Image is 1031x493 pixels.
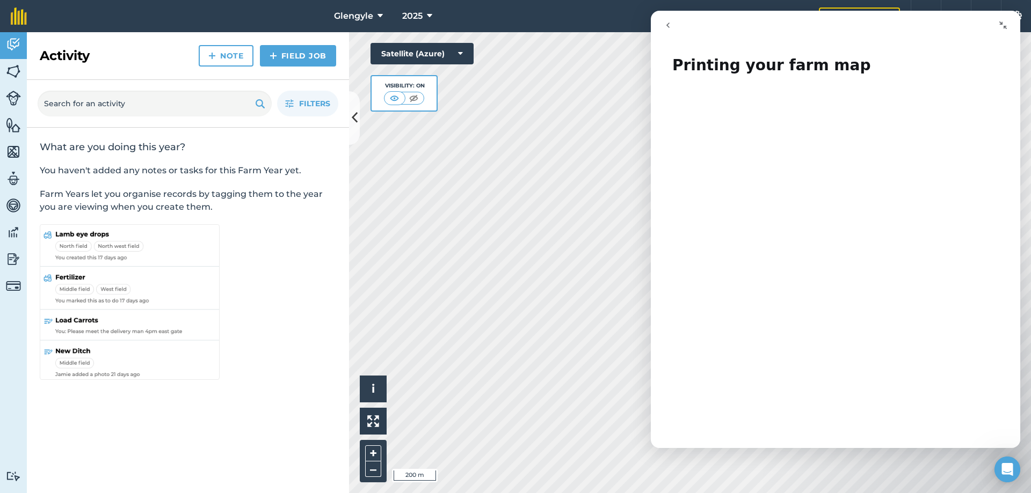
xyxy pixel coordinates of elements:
iframe: Intercom live chat [651,11,1020,448]
h2: Activity [40,47,90,64]
span: 2025 [402,10,423,23]
img: Four arrows, one pointing top left, one top right, one bottom right and the last bottom left [367,415,379,427]
button: Filters [277,91,338,116]
span: Filters [299,98,330,109]
button: Satellite (Azure) [371,43,474,64]
img: svg+xml;base64,PD94bWwgdmVyc2lvbj0iMS4wIiBlbmNvZGluZz0idXRmLTgiPz4KPCEtLSBHZW5lcmF0b3I6IEFkb2JlIE... [6,197,21,214]
img: svg+xml;base64,PHN2ZyB4bWxucz0iaHR0cDovL3d3dy53My5vcmcvMjAwMC9zdmciIHdpZHRoPSI1NiIgaGVpZ2h0PSI2MC... [6,117,21,133]
a: Note [199,45,253,67]
img: svg+xml;base64,PD94bWwgdmVyc2lvbj0iMS4wIiBlbmNvZGluZz0idXRmLTgiPz4KPCEtLSBHZW5lcmF0b3I6IEFkb2JlIE... [6,36,21,53]
img: svg+xml;base64,PHN2ZyB4bWxucz0iaHR0cDovL3d3dy53My5vcmcvMjAwMC9zdmciIHdpZHRoPSIxNCIgaGVpZ2h0PSIyNC... [208,49,216,62]
h2: What are you doing this year? [40,141,336,153]
p: Farm Years let you organise records by tagging them to the year you are viewing when you create t... [40,188,336,214]
span: Glengyle [334,10,373,23]
img: svg+xml;base64,PHN2ZyB4bWxucz0iaHR0cDovL3d3dy53My5vcmcvMjAwMC9zdmciIHdpZHRoPSIxNyIgaGVpZ2h0PSIxNy... [981,10,992,23]
img: svg+xml;base64,PD94bWwgdmVyc2lvbj0iMS4wIiBlbmNvZGluZz0idXRmLTgiPz4KPCEtLSBHZW5lcmF0b3I6IEFkb2JlIE... [6,171,21,187]
img: fieldmargin Logo [11,8,27,25]
button: – [365,461,381,477]
div: Open Intercom Messenger [994,457,1020,482]
img: svg+xml;base64,PD94bWwgdmVyc2lvbj0iMS4wIiBlbmNvZGluZz0idXRmLTgiPz4KPCEtLSBHZW5lcmF0b3I6IEFkb2JlIE... [6,224,21,240]
button: i [360,376,387,402]
a: Change plan [819,8,900,25]
a: Field Job [260,45,336,67]
span: Current plan : PLUS [739,10,810,22]
span: i [372,382,375,395]
button: + [365,445,381,461]
img: svg+xml;base64,PD94bWwgdmVyc2lvbj0iMS4wIiBlbmNvZGluZz0idXRmLTgiPz4KPCEtLSBHZW5lcmF0b3I6IEFkb2JlIE... [6,471,21,481]
input: Search for an activity [38,91,272,116]
img: svg+xml;base64,PD94bWwgdmVyc2lvbj0iMS4wIiBlbmNvZGluZz0idXRmLTgiPz4KPCEtLSBHZW5lcmF0b3I6IEFkb2JlIE... [6,91,21,106]
img: svg+xml;base64,PHN2ZyB4bWxucz0iaHR0cDovL3d3dy53My5vcmcvMjAwMC9zdmciIHdpZHRoPSI1MCIgaGVpZ2h0PSI0MC... [388,93,401,104]
img: svg+xml;base64,PHN2ZyB4bWxucz0iaHR0cDovL3d3dy53My5vcmcvMjAwMC9zdmciIHdpZHRoPSIxNCIgaGVpZ2h0PSIyNC... [270,49,277,62]
img: svg+xml;base64,PD94bWwgdmVyc2lvbj0iMS4wIiBlbmNvZGluZz0idXRmLTgiPz4KPCEtLSBHZW5lcmF0b3I6IEFkb2JlIE... [6,278,21,293]
img: svg+xml;base64,PHN2ZyB4bWxucz0iaHR0cDovL3d3dy53My5vcmcvMjAwMC9zdmciIHdpZHRoPSI1MCIgaGVpZ2h0PSI0MC... [407,93,420,104]
div: Visibility: On [384,82,425,90]
img: svg+xml;base64,PHN2ZyB4bWxucz0iaHR0cDovL3d3dy53My5vcmcvMjAwMC9zdmciIHdpZHRoPSI1NiIgaGVpZ2h0PSI2MC... [6,63,21,79]
img: svg+xml;base64,PHN2ZyB4bWxucz0iaHR0cDovL3d3dy53My5vcmcvMjAwMC9zdmciIHdpZHRoPSI1NiIgaGVpZ2h0PSI2MC... [6,144,21,160]
p: You haven't added any notes or tasks for this Farm Year yet. [40,164,336,177]
img: svg+xml;base64,PD94bWwgdmVyc2lvbj0iMS4wIiBlbmNvZGluZz0idXRmLTgiPz4KPCEtLSBHZW5lcmF0b3I6IEFkb2JlIE... [6,251,21,267]
img: svg+xml;base64,PHN2ZyB4bWxucz0iaHR0cDovL3d3dy53My5vcmcvMjAwMC9zdmciIHdpZHRoPSIxOSIgaGVpZ2h0PSIyNC... [255,97,265,110]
